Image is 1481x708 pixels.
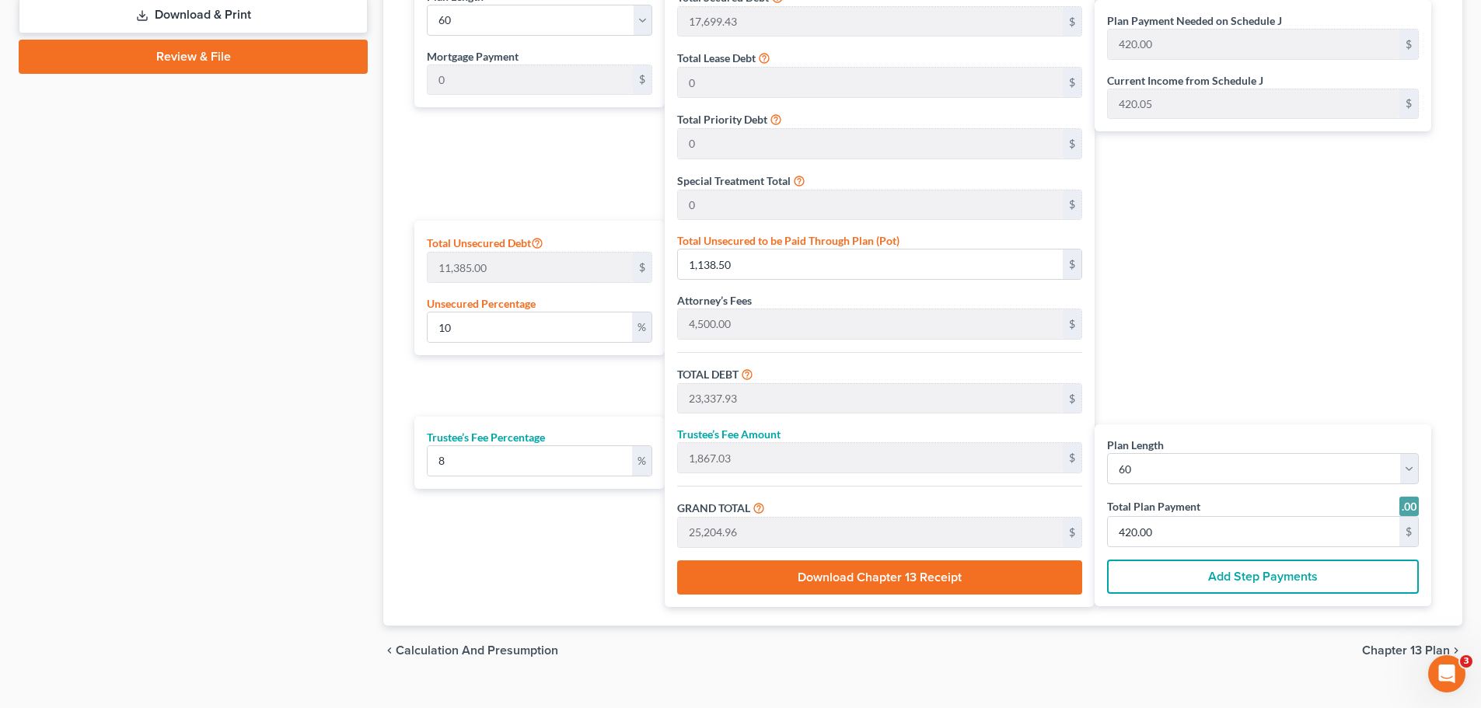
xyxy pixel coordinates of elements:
label: TOTAL DEBT [677,366,739,382]
div: $ [1063,443,1081,473]
div: $ [1063,309,1081,339]
input: 0.00 [678,249,1063,279]
i: chevron_right [1450,644,1462,657]
button: Download Chapter 13 Receipt [677,560,1082,595]
label: GRAND TOTAL [677,500,750,516]
input: 0.00 [678,384,1063,413]
span: 3 [1460,655,1472,668]
button: Add Step Payments [1107,560,1419,594]
div: $ [1063,129,1081,159]
button: chevron_left Calculation and Presumption [383,644,558,657]
div: $ [1063,249,1081,279]
input: 0.00 [1108,30,1399,59]
input: 0.00 [678,68,1063,97]
div: $ [1063,518,1081,547]
label: Plan Payment Needed on Schedule J [1107,12,1282,29]
input: 0.00 [678,443,1063,473]
input: 0.00 [678,129,1063,159]
a: Round to nearest dollar [1399,497,1419,516]
div: % [632,446,651,476]
input: 0.00 [428,65,633,95]
div: $ [1399,517,1418,546]
div: $ [1063,7,1081,37]
div: % [632,312,651,342]
label: Trustee’s Fee Amount [677,426,781,442]
label: Plan Length [1107,437,1164,453]
label: Total Unsecured to be Paid Through Plan (Pot) [677,232,899,249]
span: Calculation and Presumption [396,644,558,657]
i: chevron_left [383,644,396,657]
input: 0.00 [678,190,1063,220]
input: 0.00 [1108,517,1399,546]
label: Special Treatment Total [677,173,791,189]
input: 0.00 [678,518,1063,547]
label: Trustee’s Fee Percentage [427,429,545,445]
div: $ [633,65,651,95]
label: Current Income from Schedule J [1107,72,1263,89]
iframe: Intercom live chat [1428,655,1465,692]
button: Chapter 13 Plan chevron_right [1362,644,1462,657]
input: 0.00 [428,253,633,282]
div: $ [1399,89,1418,119]
div: $ [1063,68,1081,97]
label: Total Lease Debt [677,50,756,66]
label: Unsecured Percentage [427,295,536,312]
div: $ [1399,30,1418,59]
div: $ [1063,384,1081,413]
span: Chapter 13 Plan [1362,644,1450,657]
div: $ [633,253,651,282]
input: 0.00 [678,309,1063,339]
a: Review & File [19,40,368,74]
label: Total Plan Payment [1107,498,1200,514]
label: Total Priority Debt [677,111,767,127]
label: Attorney’s Fees [677,292,752,309]
input: 0.00 [428,312,632,342]
input: 0.00 [678,7,1063,37]
input: 0.00 [428,446,632,476]
label: Total Unsecured Debt [427,233,543,252]
div: $ [1063,190,1081,220]
label: Mortgage Payment [427,48,519,65]
input: 0.00 [1108,89,1399,119]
